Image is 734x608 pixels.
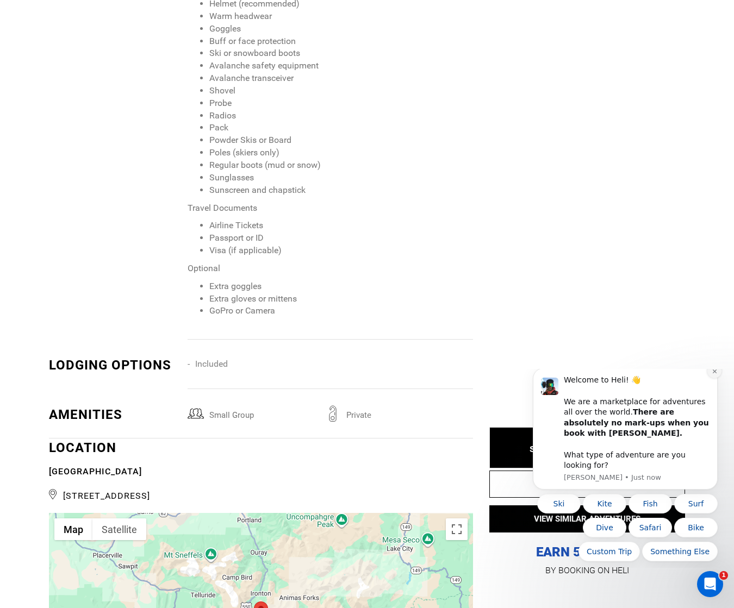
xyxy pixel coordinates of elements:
[489,563,685,578] p: BY BOOKING ON HELI
[126,173,201,192] button: Quick reply: Something Else
[209,85,473,97] li: Shovel
[489,471,685,498] button: REQUEST TO BOOK
[209,122,473,134] li: Pack
[188,202,473,215] p: Travel Documents
[489,435,685,561] p: EARN 5% CREDIT
[21,125,64,145] button: Quick reply: Ski
[209,232,473,245] li: Passport or ID
[209,245,473,257] li: Visa (if applicable)
[112,125,155,145] button: Quick reply: Fish
[209,60,473,72] li: Avalanche safety equipment
[209,172,473,184] li: Sunglasses
[209,23,473,35] li: Goggles
[209,184,473,197] li: Sunscreen and chapstick
[158,149,201,168] button: Quick reply: Bike
[209,305,473,317] li: GoPro or Camera
[47,6,193,102] div: Message content
[719,571,728,580] span: 1
[47,104,193,114] p: Message from Carl, sent Just now
[209,293,473,305] li: Extra gloves or mittens
[209,97,473,110] li: Probe
[517,369,734,568] iframe: Intercom notifications message
[697,571,723,597] iframe: Intercom live chat
[47,6,193,102] div: Welcome to Heli! 👋 We are a marketplace for adventures all over the world. What type of adventure...
[209,159,473,172] li: Regular boots (mud or snow)
[209,134,473,147] li: Powder Skis or Board
[209,10,473,23] li: Warm headwear
[66,125,110,145] button: Quick reply: Kite
[325,405,341,422] img: private.svg
[66,149,110,168] button: Quick reply: Dive
[92,518,146,540] button: Show satellite imagery
[54,518,92,540] button: Show street map
[188,356,325,372] li: Included
[158,125,201,145] button: Quick reply: Surf
[204,405,325,419] span: small group
[49,438,473,502] div: LOCATION
[49,356,179,374] div: Lodging options
[49,466,142,477] b: [GEOGRAPHIC_DATA]
[24,9,42,26] img: Profile image for Carl
[209,147,473,159] li: Poles (skiers only)
[446,518,468,540] button: Toggle fullscreen view
[62,173,123,192] button: Quick reply: Custom Trip
[489,505,685,532] button: VIEW SIMILAR ADVENTURES
[209,220,473,232] li: Airline Tickets
[209,72,473,85] li: Avalanche transceiver
[209,110,473,122] li: Radios
[47,39,192,68] b: There are absolutely no mark-ups when you book with [PERSON_NAME].
[49,486,473,503] span: [STREET_ADDRESS]
[209,35,473,48] li: Buff or face protection
[209,47,473,60] li: Ski or snowboard boots
[112,149,155,168] button: Quick reply: Safari
[209,280,473,293] li: Extra goggles
[49,405,179,424] div: Amenities
[341,405,462,419] span: Private
[188,262,473,275] p: Optional
[188,405,204,422] img: smallgroup.svg
[16,125,201,192] div: Quick reply options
